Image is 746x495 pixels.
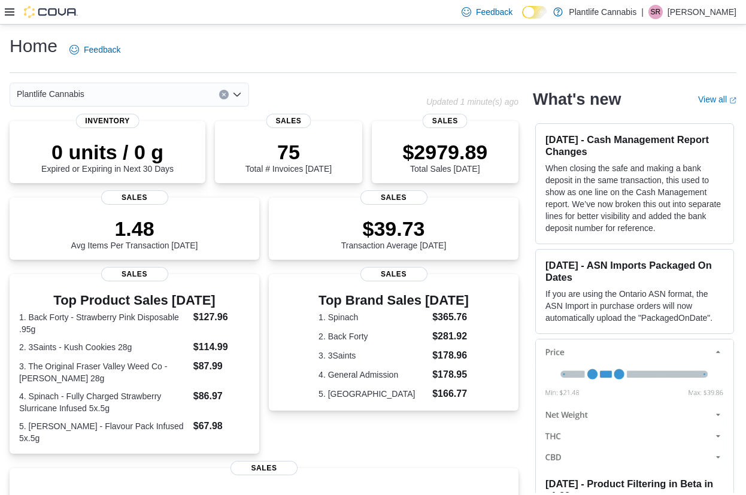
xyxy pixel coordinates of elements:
svg: External link [729,97,736,104]
span: Feedback [84,44,120,56]
a: View allExternal link [698,95,736,104]
span: Sales [231,461,298,475]
span: Sales [423,114,468,128]
dt: 4. General Admission [319,369,427,381]
dt: 3. The Original Fraser Valley Weed Co - [PERSON_NAME] 28g [19,360,189,384]
span: SR [651,5,661,19]
div: Total Sales [DATE] [402,140,487,174]
dt: 1. Spinach [319,311,427,323]
span: Inventory [75,114,140,128]
p: | [641,5,644,19]
div: Transaction Average [DATE] [341,217,447,250]
button: Open list of options [232,90,242,99]
input: Dark Mode [522,6,547,19]
p: Plantlife Cannabis [569,5,636,19]
span: Plantlife Cannabis [17,87,84,101]
dt: 5. [GEOGRAPHIC_DATA] [319,388,427,400]
div: Total # Invoices [DATE] [245,140,332,174]
dt: 5. [PERSON_NAME] - Flavour Pack Infused 5x.5g [19,420,189,444]
dt: 3. 3Saints [319,350,427,362]
dd: $166.77 [432,387,469,401]
dd: $281.92 [432,329,469,344]
dd: $127.96 [193,310,250,324]
span: Sales [266,114,311,128]
p: 75 [245,140,332,164]
h3: Top Product Sales [DATE] [19,293,250,308]
img: Cova [24,6,78,18]
button: Clear input [219,90,229,99]
span: Sales [360,267,427,281]
dt: 4. Spinach - Fully Charged Strawberry Slurricane Infused 5x.5g [19,390,189,414]
h3: [DATE] - ASN Imports Packaged On Dates [545,259,724,283]
span: Sales [101,267,168,281]
span: Sales [101,190,168,205]
dt: 1. Back Forty - Strawberry Pink Disposable .95g [19,311,189,335]
span: Sales [360,190,427,205]
p: If you are using the Ontario ASN format, the ASN Import in purchase orders will now automatically... [545,288,724,324]
h1: Home [10,34,57,58]
dd: $87.99 [193,359,250,373]
dd: $178.96 [432,348,469,363]
p: $2979.89 [402,140,487,164]
h3: [DATE] - Cash Management Report Changes [545,133,724,157]
dt: 2. 3Saints - Kush Cookies 28g [19,341,189,353]
h3: Top Brand Sales [DATE] [319,293,469,308]
div: Expired or Expiring in Next 30 Days [41,140,174,174]
a: Feedback [65,38,125,62]
p: $39.73 [341,217,447,241]
dd: $365.76 [432,310,469,324]
dd: $67.98 [193,419,250,433]
div: Skyler Rowsell [648,5,663,19]
p: 1.48 [71,217,198,241]
dt: 2. Back Forty [319,330,427,342]
span: Feedback [476,6,513,18]
p: [PERSON_NAME] [668,5,736,19]
dd: $178.95 [432,368,469,382]
p: When closing the safe and making a bank deposit in the same transaction, this used to show as one... [545,162,724,234]
div: Avg Items Per Transaction [DATE] [71,217,198,250]
dd: $86.97 [193,389,250,403]
p: Updated 1 minute(s) ago [426,97,518,107]
dd: $114.99 [193,340,250,354]
h2: What's new [533,90,621,109]
p: 0 units / 0 g [41,140,174,164]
